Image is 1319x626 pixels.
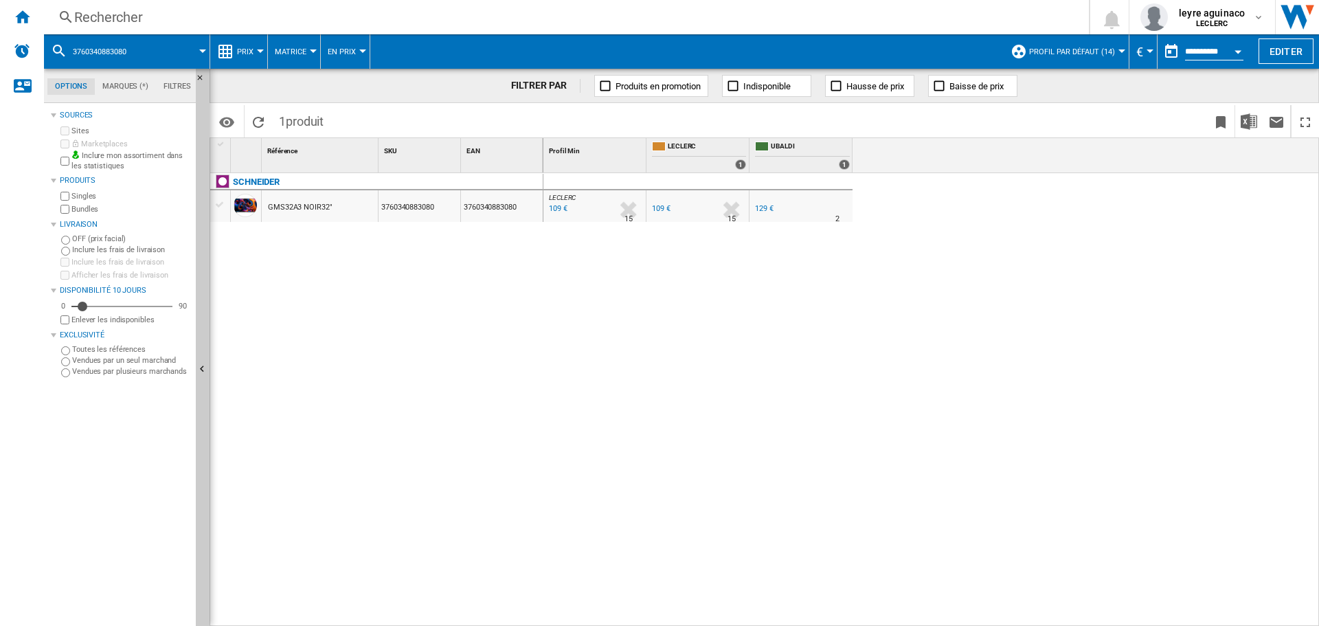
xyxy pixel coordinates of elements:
[1226,37,1250,62] button: Open calendar
[846,81,904,91] span: Hausse de prix
[61,368,70,377] input: Vendues par plusieurs marchands
[1263,105,1290,137] button: Envoyer ce rapport par email
[743,81,791,91] span: Indisponible
[1140,3,1168,31] img: profile.jpg
[839,159,850,170] div: 1 offers sold by UBALDI
[328,47,356,56] span: En Prix
[267,147,297,155] span: Référence
[268,192,332,223] div: GMS32A3 NOIR32"
[234,138,261,159] div: Sort None
[728,212,736,226] div: Délai de livraison : 15 jours
[58,301,69,311] div: 0
[1029,47,1115,56] span: Profil par défaut (14)
[71,300,172,313] md-slider: Disponibilité
[95,78,156,95] md-tab-item: Marques (*)
[60,110,190,121] div: Sources
[1235,105,1263,137] button: Télécharger au format Excel
[245,105,272,137] button: Recharger
[61,247,70,256] input: Inclure les frais de livraison
[71,270,190,280] label: Afficher les frais de livraison
[175,301,190,311] div: 90
[771,142,850,153] span: UBALDI
[275,47,306,56] span: Matrice
[546,138,646,159] div: Profil Min Sort None
[71,126,190,136] label: Sites
[464,138,543,159] div: Sort None
[1136,45,1143,59] span: €
[60,330,190,341] div: Exclusivité
[60,153,69,170] input: Inclure mon assortiment dans les statistiques
[1136,34,1150,69] button: €
[73,34,140,69] button: 3760340883080
[71,191,190,201] label: Singles
[616,81,701,91] span: Produits en promotion
[735,159,746,170] div: 1 offers sold by LECLERC
[1259,38,1314,64] button: Editer
[466,147,480,155] span: EAN
[61,357,70,366] input: Vendues par un seul marchand
[272,105,330,134] span: 1
[1029,34,1122,69] button: Profil par défaut (14)
[624,212,633,226] div: Délai de livraison : 15 jours
[72,245,190,255] label: Inclure les frais de livraison
[1207,105,1235,137] button: Créer un favoris
[47,78,95,95] md-tab-item: Options
[1292,105,1319,137] button: Plein écran
[328,34,363,69] button: En Prix
[275,34,313,69] button: Matrice
[264,138,378,159] div: Sort None
[464,138,543,159] div: EAN Sort None
[549,147,580,155] span: Profil Min
[381,138,460,159] div: SKU Sort None
[928,75,1017,97] button: Baisse de prix
[72,234,190,244] label: OFF (prix facial)
[286,114,324,128] span: produit
[546,138,646,159] div: Sort None
[14,43,30,59] img: alerts-logo.svg
[213,109,240,134] button: Options
[71,257,190,267] label: Inclure les frais de livraison
[384,147,397,155] span: SKU
[61,346,70,355] input: Toutes les références
[73,47,126,56] span: 3760340883080
[949,81,1004,91] span: Baisse de prix
[51,34,203,69] div: 3760340883080
[381,138,460,159] div: Sort None
[60,192,69,201] input: Singles
[72,344,190,355] label: Toutes les références
[60,126,69,135] input: Sites
[1196,19,1228,28] b: LECLERC
[511,79,581,93] div: FILTRER PAR
[196,69,212,93] button: Masquer
[71,150,190,172] label: Inclure mon assortiment dans les statistiques
[264,138,378,159] div: Référence Sort None
[649,138,749,172] div: LECLERC 1 offers sold by LECLERC
[71,204,190,214] label: Bundles
[60,205,69,214] input: Bundles
[71,139,190,149] label: Marketplaces
[549,194,576,201] span: LECLERC
[379,190,460,222] div: 3760340883080
[72,366,190,377] label: Vendues par plusieurs marchands
[237,34,260,69] button: Prix
[753,202,774,216] div: 129 €
[1011,34,1122,69] div: Profil par défaut (14)
[60,285,190,296] div: Disponibilité 10 Jours
[60,219,190,230] div: Livraison
[60,139,69,148] input: Marketplaces
[237,47,253,56] span: Prix
[217,34,260,69] div: Prix
[1179,6,1245,20] span: leyre aguinaco
[755,204,774,213] div: 129 €
[74,8,1053,27] div: Rechercher
[61,236,70,245] input: OFF (prix facial)
[722,75,811,97] button: Indisponible
[233,174,280,190] div: Cliquez pour filtrer sur cette marque
[461,190,543,222] div: 3760340883080
[156,78,199,95] md-tab-item: Filtres
[60,315,69,324] input: Afficher les frais de livraison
